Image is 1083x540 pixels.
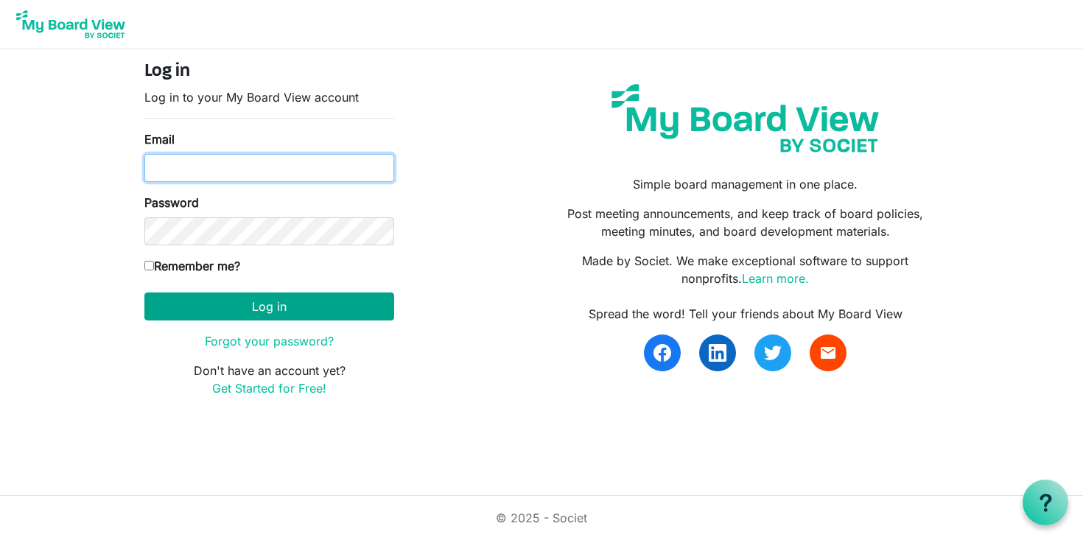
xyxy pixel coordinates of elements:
img: my-board-view-societ.svg [600,73,890,164]
label: Remember me? [144,257,240,275]
button: Log in [144,292,394,320]
a: Forgot your password? [205,334,334,348]
img: twitter.svg [764,344,782,362]
p: Log in to your My Board View account [144,88,394,106]
p: Post meeting announcements, and keep track of board policies, meeting minutes, and board developm... [553,205,939,240]
label: Email [144,130,175,148]
div: Spread the word! Tell your friends about My Board View [553,305,939,323]
input: Remember me? [144,261,154,270]
img: My Board View Logo [12,6,130,43]
img: linkedin.svg [709,344,726,362]
span: email [819,344,837,362]
a: © 2025 - Societ [496,511,587,525]
p: Don't have an account yet? [144,362,394,397]
a: Get Started for Free! [212,381,326,396]
p: Simple board management in one place. [553,175,939,193]
h4: Log in [144,61,394,83]
p: Made by Societ. We make exceptional software to support nonprofits. [553,252,939,287]
a: Learn more. [742,271,809,286]
a: email [810,334,847,371]
img: facebook.svg [653,344,671,362]
label: Password [144,194,199,211]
